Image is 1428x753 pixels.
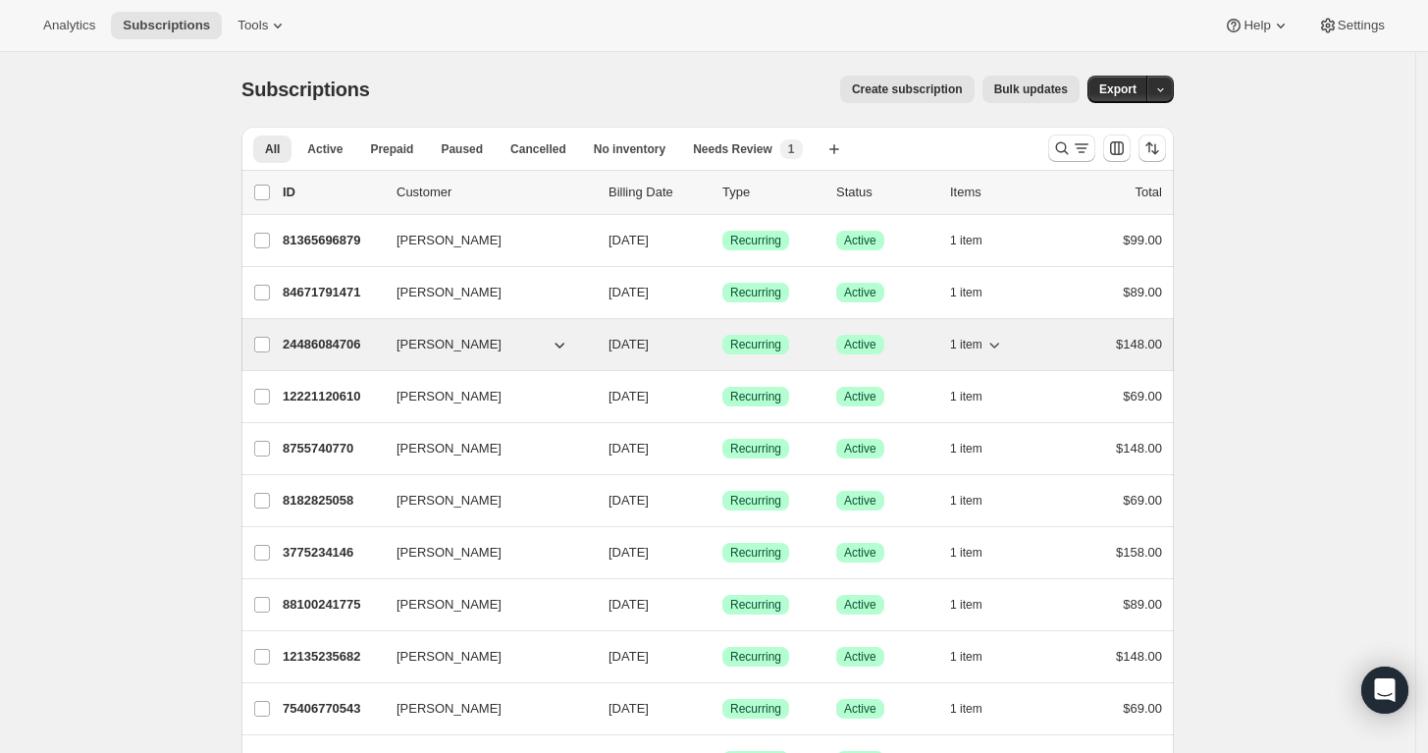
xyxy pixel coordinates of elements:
span: [PERSON_NAME] [397,231,502,250]
button: Bulk updates [982,76,1080,103]
div: 75406770543[PERSON_NAME][DATE]SuccessRecurringSuccessActive1 item$69.00 [283,695,1162,723]
span: Bulk updates [994,81,1068,97]
span: Help [1243,18,1270,33]
span: [PERSON_NAME] [397,647,502,667]
p: 88100241775 [283,595,381,615]
span: Create subscription [852,81,963,97]
div: Type [722,183,820,202]
span: No inventory [594,141,665,157]
button: 1 item [950,227,1004,254]
button: 1 item [950,279,1004,306]
div: Items [950,183,1048,202]
span: 1 item [950,337,982,352]
span: Analytics [43,18,95,33]
span: [PERSON_NAME] [397,543,502,563]
p: 81365696879 [283,231,381,250]
p: 24486084706 [283,335,381,354]
span: Active [844,597,876,613]
div: 81365696879[PERSON_NAME][DATE]SuccessRecurringSuccessActive1 item$99.00 [283,227,1162,254]
button: Settings [1306,12,1397,39]
span: [DATE] [608,233,649,247]
button: Export [1087,76,1148,103]
span: Active [844,441,876,457]
button: Help [1212,12,1301,39]
div: 24486084706[PERSON_NAME][DATE]SuccessRecurringSuccessActive1 item$148.00 [283,331,1162,358]
button: 1 item [950,695,1004,723]
span: $69.00 [1123,389,1162,403]
button: Create new view [819,135,850,163]
button: Tools [226,12,299,39]
span: Needs Review [693,141,772,157]
button: [PERSON_NAME] [385,485,581,516]
button: 1 item [950,383,1004,410]
span: Recurring [730,441,781,457]
span: Recurring [730,389,781,404]
p: ID [283,183,381,202]
span: Active [844,701,876,717]
span: Active [844,337,876,352]
button: 1 item [950,435,1004,462]
span: Tools [238,18,268,33]
p: 8755740770 [283,439,381,458]
span: 1 item [950,597,982,613]
span: Export [1099,81,1137,97]
button: [PERSON_NAME] [385,225,581,256]
button: [PERSON_NAME] [385,433,581,464]
span: [PERSON_NAME] [397,335,502,354]
span: Active [844,545,876,561]
span: 1 item [950,233,982,248]
span: $148.00 [1116,337,1162,351]
span: $148.00 [1116,441,1162,456]
p: 75406770543 [283,699,381,719]
button: [PERSON_NAME] [385,693,581,725]
div: Open Intercom Messenger [1361,667,1408,714]
p: Status [836,183,934,202]
div: 3775234146[PERSON_NAME][DATE]SuccessRecurringSuccessActive1 item$158.00 [283,539,1162,566]
span: [PERSON_NAME] [397,595,502,615]
div: 84671791471[PERSON_NAME][DATE]SuccessRecurringSuccessActive1 item$89.00 [283,279,1162,306]
span: Recurring [730,701,781,717]
span: $69.00 [1123,701,1162,716]
div: 8755740770[PERSON_NAME][DATE]SuccessRecurringSuccessActive1 item$148.00 [283,435,1162,462]
p: 8182825058 [283,491,381,511]
span: Prepaid [370,141,413,157]
span: Active [844,285,876,300]
span: [DATE] [608,597,649,612]
span: $148.00 [1116,649,1162,664]
button: [PERSON_NAME] [385,277,581,308]
span: Active [844,649,876,665]
span: Active [844,389,876,404]
div: IDCustomerBilling DateTypeStatusItemsTotal [283,183,1162,202]
button: [PERSON_NAME] [385,537,581,568]
span: Recurring [730,337,781,352]
span: 1 item [950,389,982,404]
button: Sort the results [1138,134,1166,162]
span: [PERSON_NAME] [397,283,502,302]
span: Recurring [730,493,781,509]
span: Recurring [730,649,781,665]
span: [DATE] [608,389,649,403]
button: Search and filter results [1048,134,1095,162]
span: [PERSON_NAME] [397,491,502,511]
span: 1 item [950,441,982,457]
button: 1 item [950,487,1004,514]
span: 1 item [950,545,982,561]
p: 3775234146 [283,543,381,563]
span: Active [307,141,343,157]
span: $69.00 [1123,493,1162,508]
span: Cancelled [510,141,566,157]
span: Active [844,493,876,509]
button: Create subscription [840,76,975,103]
div: 12221120610[PERSON_NAME][DATE]SuccessRecurringSuccessActive1 item$69.00 [283,383,1162,410]
span: Recurring [730,597,781,613]
button: Analytics [31,12,107,39]
span: Recurring [730,233,781,248]
span: 1 item [950,649,982,665]
span: 1 item [950,285,982,300]
p: Billing Date [608,183,707,202]
span: Paused [441,141,483,157]
button: Subscriptions [111,12,222,39]
span: [DATE] [608,649,649,664]
span: Settings [1338,18,1385,33]
span: $158.00 [1116,545,1162,560]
